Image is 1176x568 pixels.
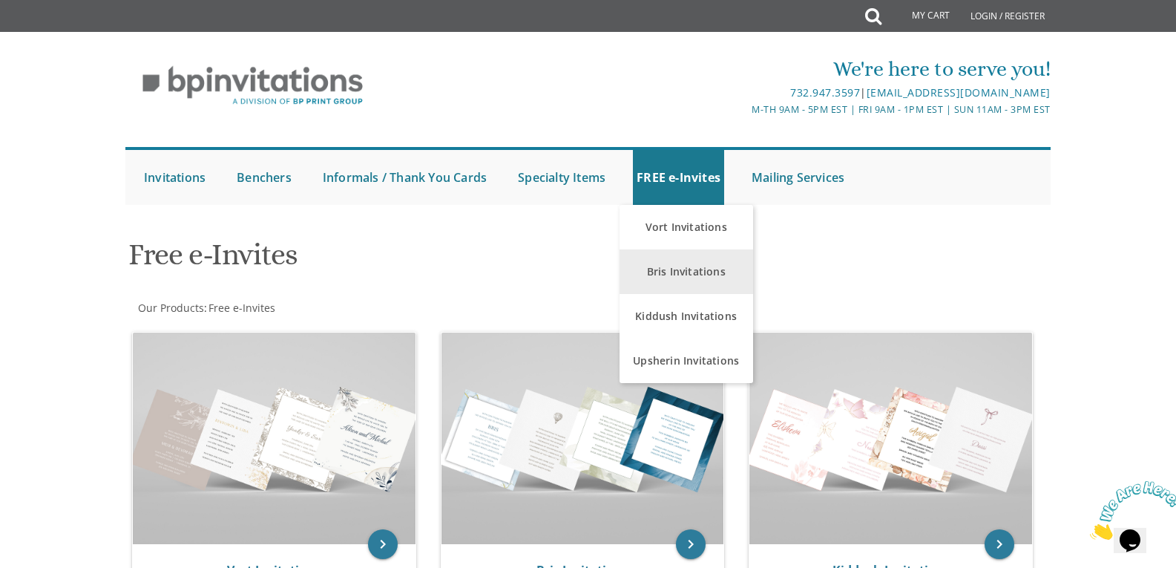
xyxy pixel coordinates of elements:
[867,85,1051,99] a: [EMAIL_ADDRESS][DOMAIN_NAME]
[441,333,724,544] img: Bris Invitations
[620,339,753,383] a: Upsherin Invitations
[128,238,734,282] h1: Free e-Invites
[620,249,753,294] a: Bris Invitations
[985,529,1014,559] a: keyboard_arrow_right
[133,333,415,544] img: Vort Invitations
[319,150,490,205] a: Informals / Thank You Cards
[749,333,1032,544] img: Kiddush Invitations
[514,150,609,205] a: Specialty Items
[140,150,209,205] a: Invitations
[748,150,848,205] a: Mailing Services
[137,301,204,315] a: Our Products
[880,1,960,31] a: My Cart
[125,301,588,316] div: :
[435,102,1051,117] div: M-Th 9am - 5pm EST | Fri 9am - 1pm EST | Sun 11am - 3pm EST
[435,84,1051,102] div: |
[233,150,295,205] a: Benchers
[620,205,753,249] a: Vort Invitations
[208,301,275,315] span: Free e-Invites
[207,301,275,315] a: Free e-Invites
[790,85,860,99] a: 732.947.3597
[676,529,706,559] a: keyboard_arrow_right
[435,54,1051,84] div: We're here to serve you!
[6,6,98,65] img: Chat attention grabber
[1084,475,1176,546] iframe: chat widget
[125,55,380,117] img: BP Invitation Loft
[368,529,398,559] a: keyboard_arrow_right
[620,294,753,339] a: Kiddush Invitations
[633,150,724,205] a: FREE e-Invites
